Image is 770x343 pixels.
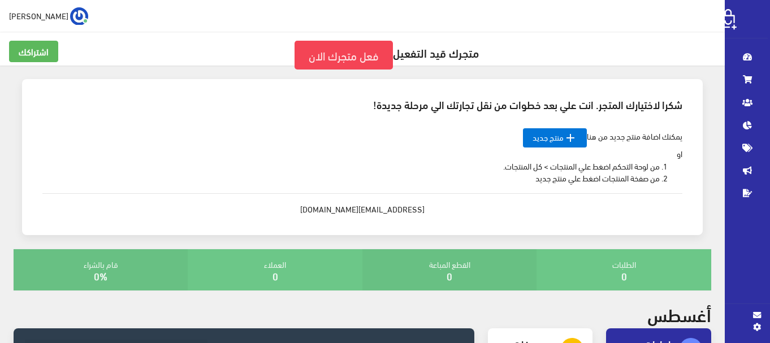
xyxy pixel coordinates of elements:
[295,41,393,70] a: فعل متجرك الان
[9,41,716,70] h5: متجرك قيد التفعيل
[362,249,537,291] div: القطع المباعة
[70,7,88,25] img: ...
[564,131,577,145] i: 
[621,266,627,285] a: 0
[42,160,660,172] li: من لوحة التحكم اضغط علي المنتجات > كل المنتجات.
[94,266,107,285] a: 0%
[9,7,88,25] a: ... [PERSON_NAME]
[9,41,58,62] a: اشتراكك
[523,128,586,147] a: منتج جديد
[42,203,682,215] div: [EMAIL_ADDRESS][DOMAIN_NAME]
[14,249,188,291] div: قام بالشراء
[9,8,68,23] span: [PERSON_NAME]
[42,172,660,184] li: من صفخة المنتجات اضغط علي منتج جديد
[647,304,711,324] h2: أغسطس
[272,266,278,285] a: 0
[447,266,452,285] a: 0
[537,249,711,291] div: الطلبات
[188,249,362,291] div: العملاء
[42,99,682,110] h3: شكرا لاختيارك المتجر. انت علي بعد خطوات من نقل تجارتك الي مرحلة جديدة!
[33,119,691,224] div: يمكنك اضافة منتج جديد من هنا او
